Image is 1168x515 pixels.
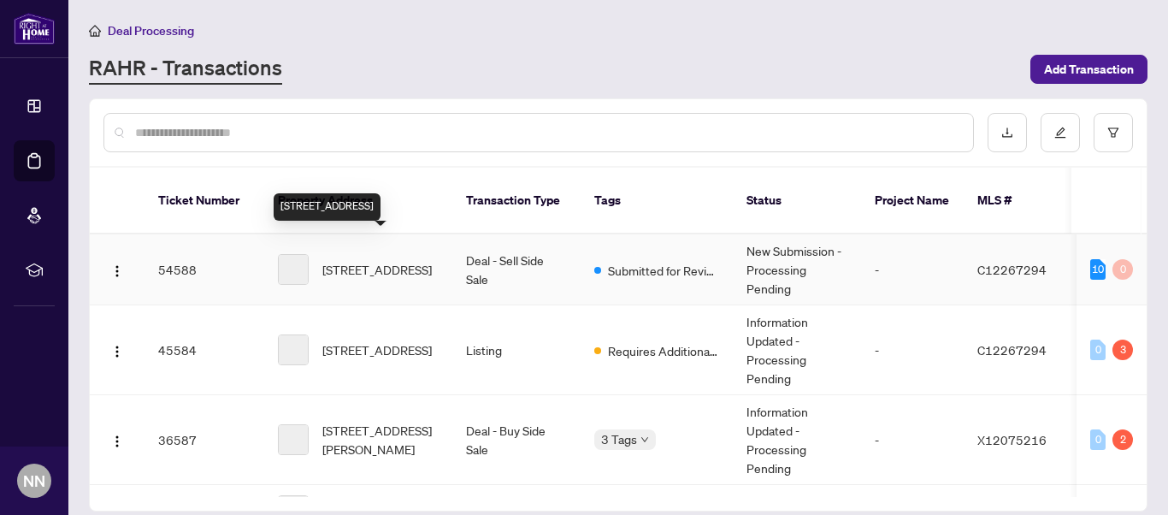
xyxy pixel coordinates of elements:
th: Tags [581,168,733,234]
th: Property Address [264,168,452,234]
td: Information Updated - Processing Pending [733,305,861,395]
td: Listing [452,305,581,395]
span: home [89,25,101,37]
button: filter [1094,113,1133,152]
span: C12267294 [977,342,1047,358]
span: [STREET_ADDRESS] [322,340,432,359]
span: [STREET_ADDRESS] [322,260,432,279]
th: Transaction Type [452,168,581,234]
td: 36587 [145,395,264,485]
button: Logo [103,256,131,283]
a: RAHR - Transactions [89,54,282,85]
img: Logo [110,435,124,448]
span: download [1001,127,1013,139]
div: 0 [1112,259,1133,280]
div: 3 [1112,340,1133,360]
img: Logo [110,264,124,278]
th: Project Name [861,168,964,234]
span: filter [1107,127,1119,139]
button: download [988,113,1027,152]
td: - [861,305,964,395]
td: Information Updated - Processing Pending [733,395,861,485]
td: - [861,395,964,485]
span: Submitted for Review [608,261,719,280]
span: C12267294 [977,262,1047,277]
td: 45584 [145,305,264,395]
span: down [640,435,649,444]
div: 0 [1090,340,1106,360]
span: Deal Processing [108,23,194,38]
span: Add Transaction [1044,56,1134,83]
span: edit [1054,127,1066,139]
td: 54588 [145,234,264,305]
span: [STREET_ADDRESS][PERSON_NAME] [322,421,439,459]
td: Deal - Buy Side Sale [452,395,581,485]
div: [STREET_ADDRESS] [274,193,380,221]
img: Logo [110,345,124,358]
th: Status [733,168,861,234]
button: Logo [103,336,131,364]
td: New Submission - Processing Pending [733,234,861,305]
div: 0 [1090,429,1106,450]
td: Deal - Sell Side Sale [452,234,581,305]
img: logo [14,13,55,44]
span: 3 Tags [601,429,637,449]
div: 2 [1112,429,1133,450]
button: Add Transaction [1030,55,1147,84]
span: X12075216 [977,432,1047,447]
button: edit [1041,113,1080,152]
span: NN [23,469,45,493]
span: Requires Additional Docs [608,341,719,360]
button: Logo [103,426,131,453]
td: - [861,234,964,305]
th: MLS # [964,168,1066,234]
th: Ticket Number [145,168,264,234]
div: 10 [1090,259,1106,280]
